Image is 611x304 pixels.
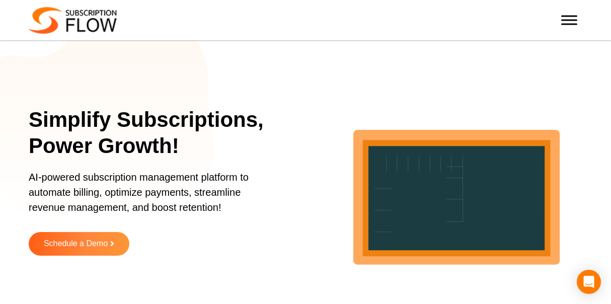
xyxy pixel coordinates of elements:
[29,7,117,34] img: Subscriptionflow
[29,232,129,256] a: Schedule a Demo
[44,240,108,248] span: Schedule a Demo
[577,270,601,294] div: Open Intercom Messenger
[29,170,267,225] p: AI-powered subscription management platform to automate billing, optimize payments, streamline re...
[561,15,577,25] button: Toggle Menu
[29,107,279,160] h1: Simplify Subscriptions, Power Growth!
